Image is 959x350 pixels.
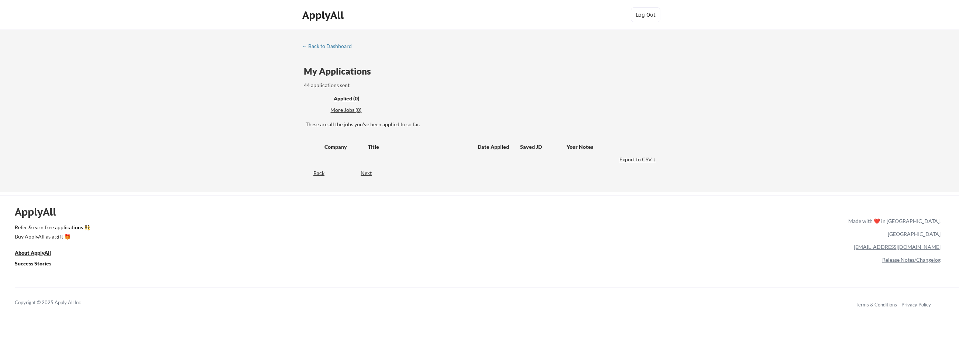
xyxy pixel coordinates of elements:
div: Date Applied [478,143,510,151]
a: Terms & Conditions [856,302,897,308]
div: These are job applications we think you'd be a good fit for, but couldn't apply you to automatica... [330,106,385,114]
div: Your Notes [567,143,651,151]
button: Log Out [631,7,660,22]
a: Release Notes/Changelog [882,257,941,263]
a: [EMAIL_ADDRESS][DOMAIN_NAME] [854,244,941,250]
div: These are all the jobs you've been applied to so far. [334,95,382,103]
div: Made with ❤️ in [GEOGRAPHIC_DATA], [GEOGRAPHIC_DATA] [845,215,941,240]
div: Saved JD [520,140,567,153]
u: About ApplyAll [15,250,51,256]
div: ← Back to Dashboard [302,44,357,49]
div: Export to CSV ↓ [619,156,657,163]
div: Title [368,143,471,151]
a: Privacy Policy [901,302,931,308]
div: More Jobs (0) [330,106,385,114]
div: Copyright © 2025 Apply All Inc [15,299,100,306]
div: ApplyAll [302,9,346,21]
a: Refer & earn free applications 👯‍♀️ [15,225,694,233]
div: ApplyAll [15,206,65,218]
div: Back [302,169,324,177]
div: Next [361,169,380,177]
div: My Applications [304,67,377,76]
a: ← Back to Dashboard [302,43,357,51]
div: 44 applications sent [304,82,447,89]
div: These are all the jobs you've been applied to so far. [306,121,657,128]
div: Buy ApplyAll as a gift 🎁 [15,234,89,239]
a: About ApplyAll [15,249,61,258]
a: Buy ApplyAll as a gift 🎁 [15,233,89,242]
u: Success Stories [15,260,51,267]
div: Company [324,143,361,151]
div: Applied (0) [334,95,382,102]
a: Success Stories [15,260,61,269]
